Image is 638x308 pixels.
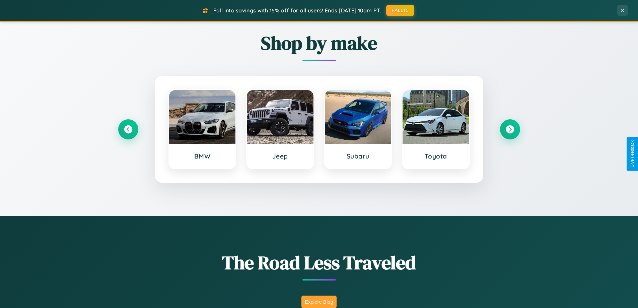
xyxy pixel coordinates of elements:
[301,296,337,308] button: Explore Blog
[254,152,307,160] h3: Jeep
[118,250,520,275] h1: The Road Less Traveled
[409,152,463,160] h3: Toyota
[213,7,381,14] span: Fall into savings with 15% off for all users! Ends [DATE] 10am PT.
[118,30,520,56] h2: Shop by make
[176,152,229,160] h3: BMW
[332,152,385,160] h3: Subaru
[630,140,635,168] div: Give Feedback
[386,5,414,16] button: FALL15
